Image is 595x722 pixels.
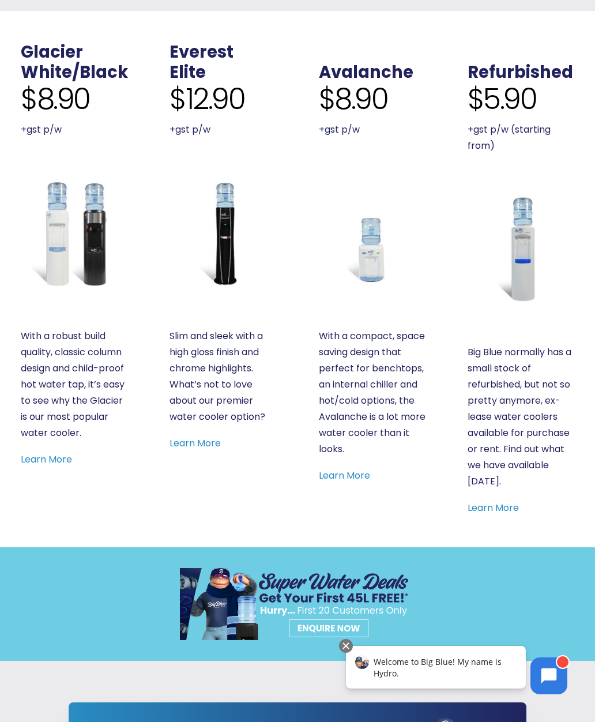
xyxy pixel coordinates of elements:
[468,344,574,490] p: Big Blue normally has a small stock of refurbished, but not so pretty anymore, ex-lease water coo...
[21,40,83,63] a: Glacier
[170,179,276,286] a: Everest Elite
[21,61,128,84] a: White/Black
[180,568,415,640] a: WINTER DEAL
[170,82,244,116] span: $12.90
[170,122,276,138] p: +gst p/w
[319,328,425,457] p: With a compact, space saving design that perfect for benchtops, an internal chiller and hot/cold ...
[468,82,537,116] span: $5.90
[21,82,90,116] span: $8.90
[468,501,519,514] a: Learn More
[468,195,574,302] a: Refurbished
[319,122,425,138] p: +gst p/w
[170,328,276,425] p: Slim and sleek with a high gloss finish and chrome highlights. What’s not to love about our premi...
[21,453,72,466] a: Learn More
[170,437,221,450] a: Learn More
[21,328,127,441] p: With a robust build quality, classic column design and child-proof hot water tap, it’s easy to se...
[468,61,573,84] a: Refurbished
[319,40,323,63] span: .
[21,179,127,286] a: Glacier White or Black
[519,646,579,706] iframe: Chatbot
[334,637,579,706] iframe: Chatbot
[170,61,206,84] a: Elite
[21,122,127,138] p: +gst p/w
[319,179,425,286] a: Benchtop Avalanche
[468,40,472,63] span: .
[319,469,370,482] a: Learn More
[468,122,574,154] p: +gst p/w (starting from)
[319,82,388,116] span: $8.90
[319,61,413,84] a: Avalanche
[170,40,234,63] a: Everest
